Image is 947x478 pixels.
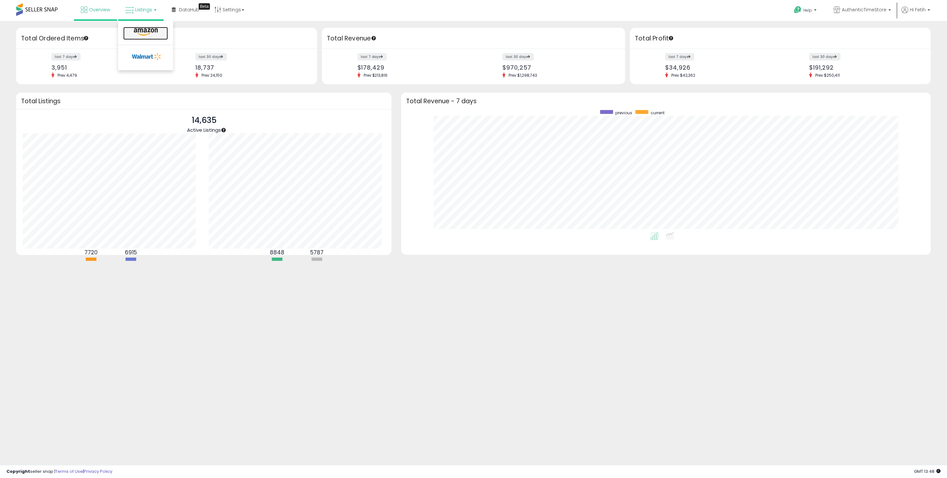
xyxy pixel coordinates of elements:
div: Repriced [258,262,296,269]
label: last 7 days [51,53,81,61]
div: FBM [111,262,150,269]
span: Prev: 4,479 [54,72,80,78]
span: Prev: $42,362 [668,72,699,78]
span: Prev: 24,150 [198,72,226,78]
div: Not Repriced [297,262,336,269]
div: Tooltip anchor [221,127,226,133]
label: last 30 days [502,53,534,61]
span: Overview [89,6,110,13]
span: Active Listings [187,127,221,133]
p: 14,635 [187,114,221,127]
div: $191,292 [809,64,919,71]
label: last 7 days [665,53,694,61]
div: Tooltip anchor [668,35,674,41]
h3: Total Ordered Items [21,34,312,43]
span: Help [803,7,812,13]
span: DataHub [179,6,199,13]
span: Listings [135,6,152,13]
span: previous [615,110,632,116]
label: last 30 days [195,53,227,61]
h3: Total Revenue - 7 days [406,99,926,104]
div: 3,951 [51,64,162,71]
h3: Total Listings [21,99,387,104]
h3: Total Revenue [327,34,620,43]
span: Prev: $250,411 [812,72,843,78]
div: FBA [72,262,110,269]
div: $970,257 [502,64,614,71]
div: Tooltip anchor [371,35,377,41]
span: Prev: $213,816 [360,72,391,78]
b: 5787 [310,249,324,256]
div: $34,926 [665,64,776,71]
span: Prev: $1,298,743 [505,72,540,78]
div: 18,737 [195,64,306,71]
b: 7720 [84,249,98,256]
span: AuthenticTimeStore [842,6,886,13]
a: Hi Fetih [901,6,930,21]
b: 6915 [125,249,137,256]
div: Tooltip anchor [83,35,89,41]
a: Help [789,1,823,21]
label: last 30 days [809,53,841,61]
div: Tooltip anchor [199,3,210,10]
i: Get Help [794,6,802,14]
h3: Total Profit [635,34,926,43]
b: 8848 [270,249,284,256]
span: Hi Fetih [910,6,926,13]
div: $178,429 [358,64,469,71]
span: current [651,110,665,116]
label: last 7 days [358,53,387,61]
